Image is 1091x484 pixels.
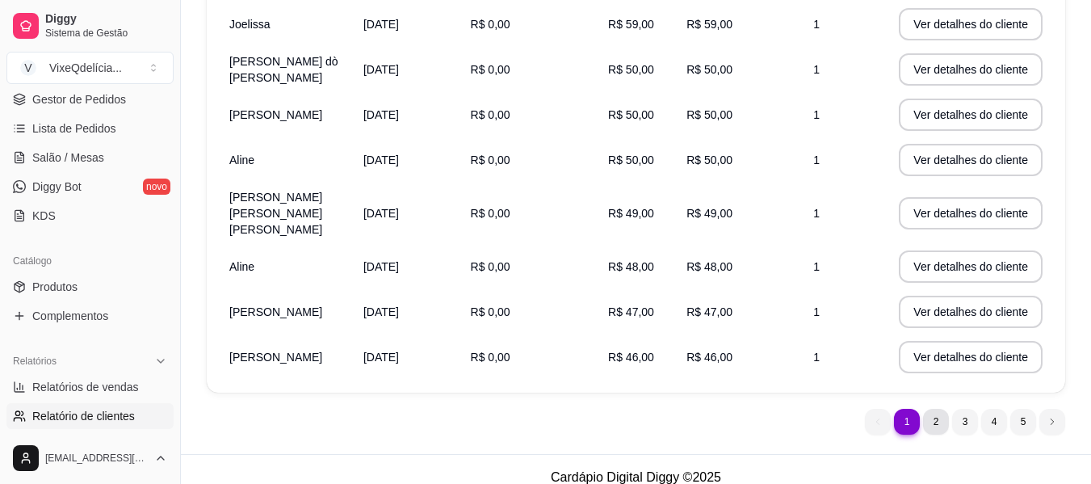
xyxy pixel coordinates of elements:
span: R$ 49,00 [608,207,654,220]
span: R$ 50,00 [608,108,654,121]
span: [DATE] [363,305,399,318]
span: R$ 0,00 [471,108,510,121]
span: R$ 48,00 [686,260,732,273]
li: pagination item 5 [1010,409,1036,435]
span: 1 [813,305,820,318]
span: [PERSON_NAME] [229,351,322,364]
span: R$ 50,00 [686,154,732,166]
span: [DATE] [363,154,399,166]
span: [DATE] [363,351,399,364]
a: Diggy Botnovo [6,174,174,200]
button: [EMAIL_ADDRESS][DOMAIN_NAME] [6,439,174,478]
span: R$ 47,00 [686,305,732,318]
span: [PERSON_NAME] [PERSON_NAME] [PERSON_NAME] [229,191,322,236]
span: 1 [813,351,820,364]
button: Ver detalhes do cliente [899,53,1043,86]
span: R$ 0,00 [471,18,510,31]
button: Ver detalhes do cliente [899,99,1043,131]
button: Ver detalhes do cliente [899,250,1043,283]
button: Ver detalhes do cliente [899,197,1043,229]
span: 1 [813,207,820,220]
a: Complementos [6,303,174,329]
li: pagination item 1 active [894,409,920,435]
span: Joelissa [229,18,271,31]
span: 1 [813,260,820,273]
span: [DATE] [363,260,399,273]
span: Complementos [32,308,108,324]
span: KDS [32,208,56,224]
span: [EMAIL_ADDRESS][DOMAIN_NAME] [45,452,148,465]
button: Ver detalhes do cliente [899,296,1043,328]
span: Sistema de Gestão [45,27,167,40]
button: Select a team [6,52,174,84]
span: R$ 59,00 [608,18,654,31]
span: R$ 0,00 [471,207,510,220]
span: R$ 59,00 [686,18,732,31]
span: R$ 47,00 [608,305,654,318]
span: Salão / Mesas [32,149,104,166]
span: R$ 0,00 [471,260,510,273]
span: R$ 49,00 [686,207,732,220]
span: [DATE] [363,63,399,76]
span: R$ 50,00 [608,63,654,76]
span: Produtos [32,279,78,295]
li: pagination item 2 [923,409,949,435]
span: Gestor de Pedidos [32,91,126,107]
div: Catálogo [6,248,174,274]
button: Ver detalhes do cliente [899,8,1043,40]
a: Salão / Mesas [6,145,174,170]
span: 1 [813,154,820,166]
span: R$ 0,00 [471,305,510,318]
li: pagination item 3 [952,409,978,435]
span: 1 [813,18,820,31]
span: R$ 0,00 [471,154,510,166]
a: Lista de Pedidos [6,116,174,141]
span: [PERSON_NAME] dò [PERSON_NAME] [229,55,338,84]
span: [PERSON_NAME] [229,305,322,318]
span: 1 [813,63,820,76]
span: V [20,60,36,76]
div: VixeQdelícia ... [49,60,122,76]
button: Ver detalhes do cliente [899,144,1043,176]
a: Relatórios de vendas [6,374,174,400]
span: R$ 48,00 [608,260,654,273]
span: R$ 50,00 [686,63,732,76]
span: [PERSON_NAME] [229,108,322,121]
span: Lista de Pedidos [32,120,116,137]
span: Diggy [45,12,167,27]
span: R$ 46,00 [608,351,654,364]
a: Produtos [6,274,174,300]
span: [DATE] [363,207,399,220]
span: [DATE] [363,18,399,31]
a: Gestor de Pedidos [6,86,174,112]
span: R$ 46,00 [686,351,732,364]
span: R$ 0,00 [471,351,510,364]
li: next page button [1039,409,1065,435]
span: Aline [229,260,254,273]
a: KDS [6,203,174,229]
span: 1 [813,108,820,121]
span: Aline [229,154,254,166]
span: Relatórios de vendas [32,379,139,395]
a: DiggySistema de Gestão [6,6,174,45]
span: R$ 0,00 [471,63,510,76]
span: Relatórios [13,355,57,368]
button: Ver detalhes do cliente [899,341,1043,373]
a: Relatório de clientes [6,403,174,429]
span: R$ 50,00 [608,154,654,166]
nav: pagination navigation [857,401,1073,443]
li: pagination item 4 [981,409,1007,435]
span: Diggy Bot [32,179,82,195]
span: Relatório de clientes [32,408,135,424]
span: [DATE] [363,108,399,121]
span: R$ 50,00 [686,108,732,121]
